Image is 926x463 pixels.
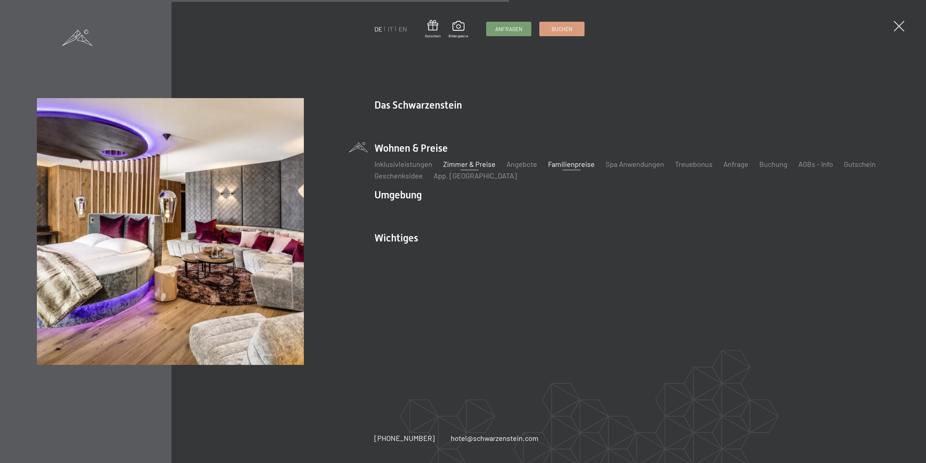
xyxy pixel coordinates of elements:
img: Familienhotel: Angebote für einen gelungenen Urlaub [37,98,303,365]
a: [PHONE_NUMBER] [374,433,435,443]
a: Spa Anwendungen [606,160,664,168]
span: [PHONE_NUMBER] [374,434,435,442]
a: Buchen [540,22,584,36]
a: AGBs - Info [798,160,833,168]
a: hotel@schwarzenstein.com [451,433,539,443]
span: Bildergalerie [449,33,468,38]
a: Bildergalerie [449,21,468,38]
a: IT [388,25,393,33]
a: Buchung [759,160,787,168]
a: Zimmer & Preise [443,160,496,168]
a: EN [399,25,407,33]
a: Anfragen [487,22,531,36]
span: Buchen [552,25,572,33]
a: Geschenksidee [374,171,423,180]
span: Anfragen [495,25,522,33]
a: Familienpreise [548,160,595,168]
a: Angebote [506,160,537,168]
a: App. [GEOGRAPHIC_DATA] [434,171,517,180]
a: Gutschein [844,160,876,168]
a: Treuebonus [675,160,713,168]
a: Inklusivleistungen [374,160,432,168]
a: Gutschein [425,20,441,38]
a: Anfrage [723,160,748,168]
span: Gutschein [425,33,441,38]
a: DE [374,25,382,33]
